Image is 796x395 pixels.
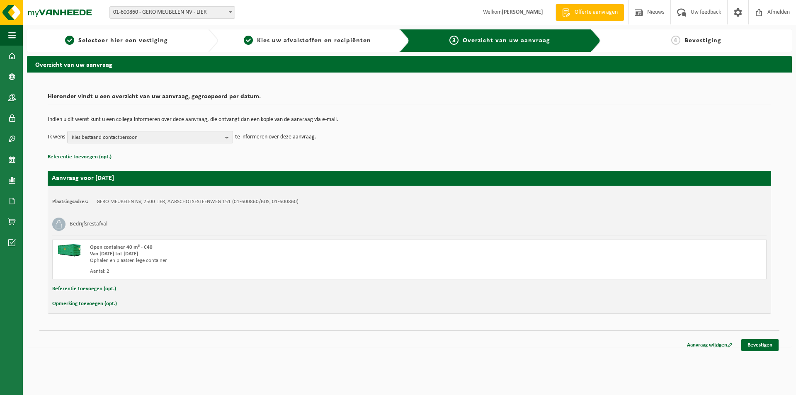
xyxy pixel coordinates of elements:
h2: Overzicht van uw aanvraag [27,56,792,72]
strong: [PERSON_NAME] [502,9,543,15]
p: Ik wens [48,131,65,143]
span: 01-600860 - GERO MEUBELEN NV - LIER [110,7,235,18]
div: Aantal: 2 [90,268,443,275]
td: GERO MEUBELEN NV, 2500 LIER, AARSCHOTSESTEENWEG 151 (01-600860/BUS, 01-600860) [97,199,298,205]
strong: Van [DATE] tot [DATE] [90,251,138,257]
button: Opmerking toevoegen (opt.) [52,298,117,309]
h3: Bedrijfsrestafval [70,218,107,231]
a: Aanvraag wijzigen [681,339,739,351]
p: te informeren over deze aanvraag. [235,131,316,143]
span: Selecteer hier een vestiging [78,37,168,44]
span: Overzicht van uw aanvraag [463,37,550,44]
h2: Hieronder vindt u een overzicht van uw aanvraag, gegroepeerd per datum. [48,93,771,104]
a: Bevestigen [741,339,779,351]
span: 2 [244,36,253,45]
span: 01-600860 - GERO MEUBELEN NV - LIER [109,6,235,19]
span: Kies bestaand contactpersoon [72,131,222,144]
button: Referentie toevoegen (opt.) [52,284,116,294]
button: Referentie toevoegen (opt.) [48,152,112,162]
span: Kies uw afvalstoffen en recipiënten [257,37,371,44]
div: Ophalen en plaatsen lege container [90,257,443,264]
span: 3 [449,36,459,45]
a: 2Kies uw afvalstoffen en recipiënten [222,36,393,46]
span: Offerte aanvragen [573,8,620,17]
a: Offerte aanvragen [556,4,624,21]
span: 4 [671,36,680,45]
img: HK-XC-40-GN-00.png [57,244,82,257]
span: Bevestiging [684,37,721,44]
span: Open container 40 m³ - C40 [90,245,153,250]
p: Indien u dit wenst kunt u een collega informeren over deze aanvraag, die ontvangt dan een kopie v... [48,117,771,123]
a: 1Selecteer hier een vestiging [31,36,201,46]
span: 1 [65,36,74,45]
strong: Plaatsingsadres: [52,199,88,204]
button: Kies bestaand contactpersoon [67,131,233,143]
strong: Aanvraag voor [DATE] [52,175,114,182]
